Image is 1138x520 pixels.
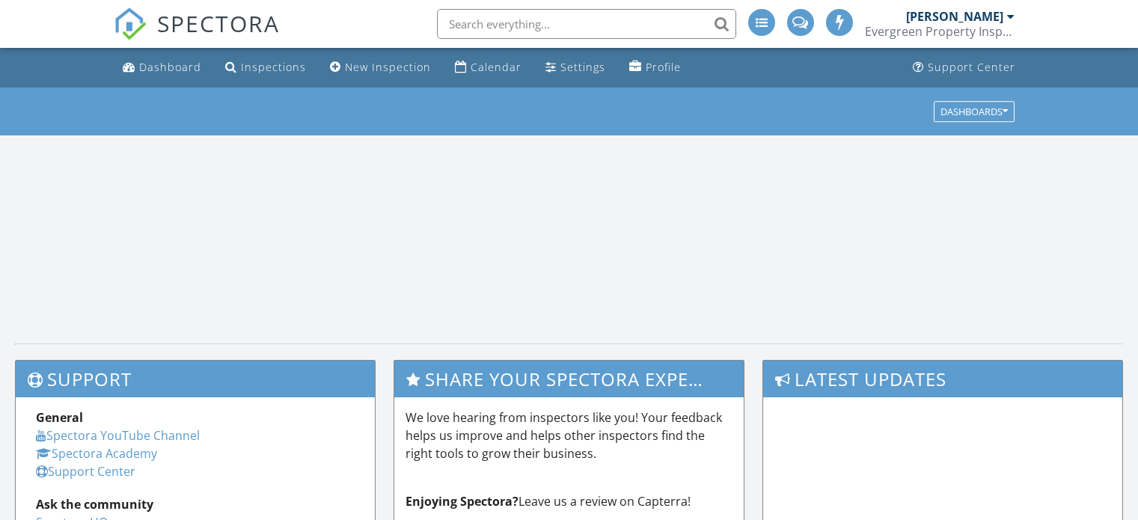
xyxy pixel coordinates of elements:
[906,9,1003,24] div: [PERSON_NAME]
[865,24,1015,39] div: Evergreen Property Inspectors
[406,409,733,462] p: We love hearing from inspectors like you! Your feedback helps us improve and helps other inspecto...
[324,54,437,82] a: New Inspection
[36,463,135,480] a: Support Center
[406,493,518,510] strong: Enjoying Spectora?
[471,60,521,74] div: Calendar
[157,7,280,39] span: SPECTORA
[219,54,312,82] a: Inspections
[437,9,736,39] input: Search everything...
[36,495,355,513] div: Ask the community
[763,361,1122,397] h3: Latest Updates
[940,106,1008,117] div: Dashboards
[406,492,733,510] p: Leave us a review on Capterra!
[16,361,375,397] h3: Support
[560,60,605,74] div: Settings
[646,60,681,74] div: Profile
[539,54,611,82] a: Settings
[36,445,157,462] a: Spectora Academy
[394,361,744,397] h3: Share Your Spectora Experience
[345,60,431,74] div: New Inspection
[934,101,1015,122] button: Dashboards
[623,54,687,82] a: Profile
[117,54,207,82] a: Dashboard
[36,427,200,444] a: Spectora YouTube Channel
[928,60,1015,74] div: Support Center
[36,409,83,426] strong: General
[241,60,306,74] div: Inspections
[449,54,527,82] a: Calendar
[907,54,1021,82] a: Support Center
[139,60,201,74] div: Dashboard
[114,7,147,40] img: The Best Home Inspection Software - Spectora
[114,20,280,52] a: SPECTORA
